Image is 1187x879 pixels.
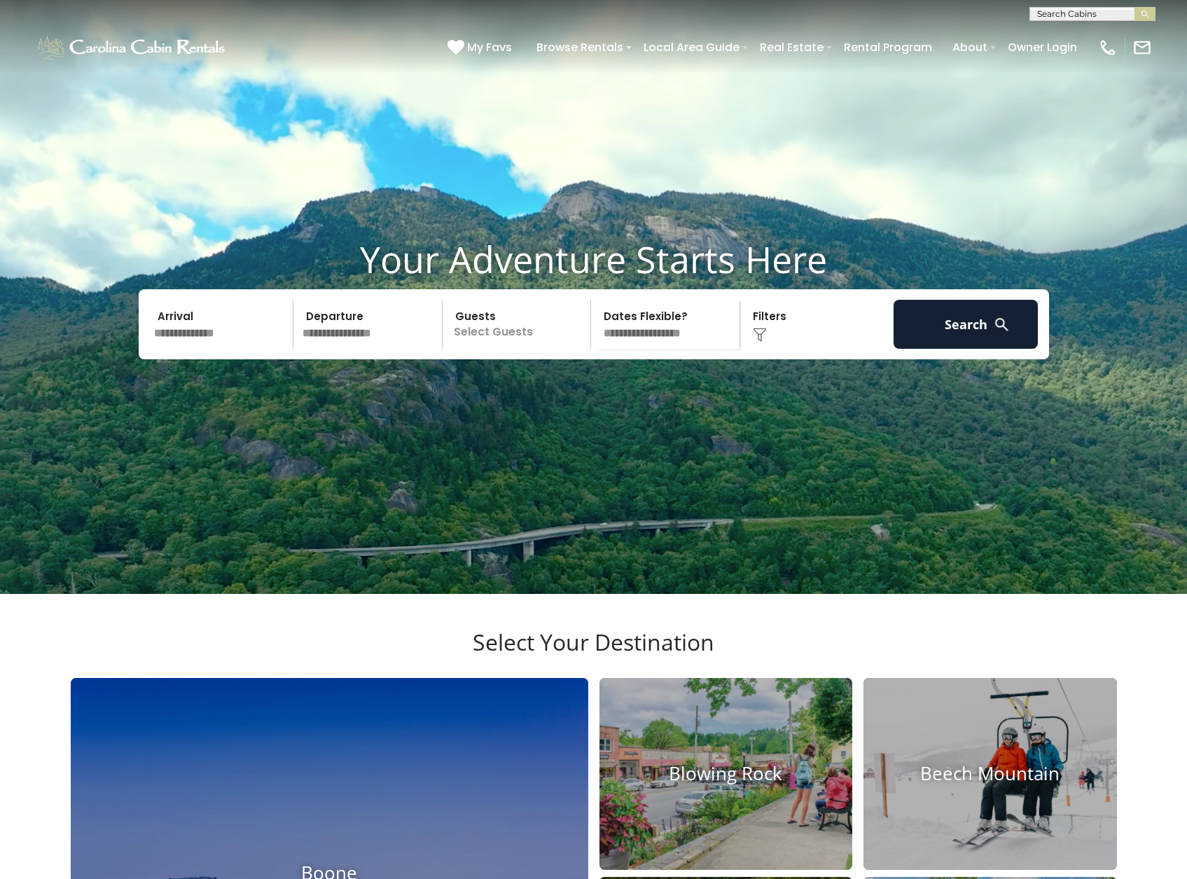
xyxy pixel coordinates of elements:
a: Real Estate [753,35,831,60]
img: White-1-1-2.png [35,34,229,62]
span: My Favs [467,39,512,56]
a: Beech Mountain [863,678,1117,870]
h1: Your Adventure Starts Here [11,237,1176,281]
a: My Favs [447,39,515,57]
button: Search [894,300,1039,349]
a: Local Area Guide [637,35,747,60]
img: mail-regular-white.png [1132,38,1152,57]
a: About [945,35,994,60]
a: Blowing Rock [599,678,853,870]
img: phone-regular-white.png [1098,38,1118,57]
h4: Beech Mountain [863,763,1117,784]
img: search-regular-white.png [993,316,1011,333]
a: Rental Program [837,35,939,60]
a: Browse Rentals [529,35,630,60]
img: filter--v1.png [753,328,767,342]
a: Owner Login [1001,35,1084,60]
h4: Blowing Rock [599,763,853,784]
h3: Select Your Destination [69,629,1119,678]
p: Select Guests [447,300,591,349]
